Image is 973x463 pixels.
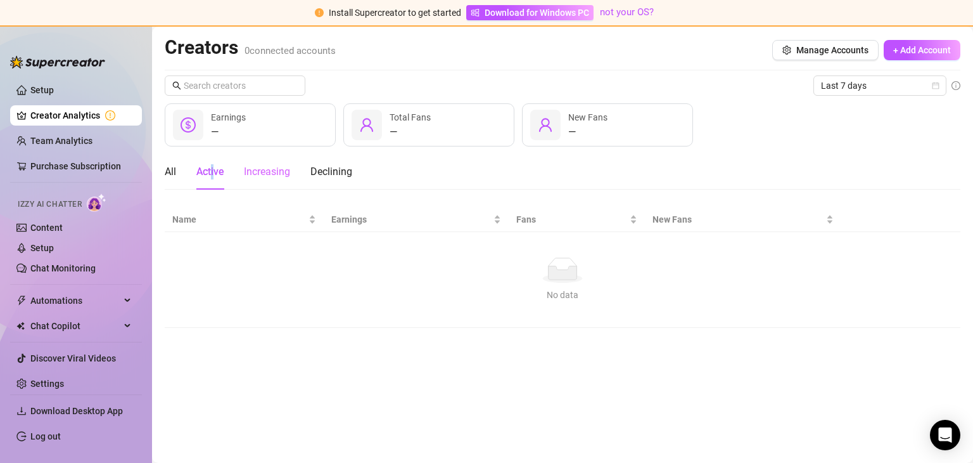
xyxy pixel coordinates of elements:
img: logo-BBDzfeDw.svg [10,56,105,68]
a: Chat Monitoring [30,263,96,273]
th: Name [165,207,324,232]
span: setting [782,46,791,55]
th: New Fans [645,207,841,232]
div: Increasing [244,164,290,179]
h2: Creators [165,36,336,60]
span: Izzy AI Chatter [18,199,82,211]
img: Chat Copilot [16,322,25,330]
span: dollar-circle [181,117,196,133]
span: windows [471,8,480,17]
a: Settings [30,379,64,389]
input: Search creators [184,79,288,93]
span: user [538,117,553,133]
span: Download Desktop App [30,406,123,416]
div: All [165,164,176,179]
span: Earnings [331,212,490,226]
span: Last 7 days [821,76,939,95]
span: Install Supercreator to get started [329,8,461,18]
span: Download for Windows PC [485,6,589,20]
span: download [16,406,27,416]
span: info-circle [951,81,960,90]
a: not your OS? [600,6,654,18]
a: Team Analytics [30,136,92,146]
div: — [390,124,431,140]
img: AI Chatter [87,193,106,212]
a: Setup [30,243,54,253]
span: 0 connected accounts [245,45,336,56]
span: New Fans [568,112,607,122]
a: Setup [30,85,54,95]
div: Active [196,164,224,179]
span: search [172,81,181,90]
div: Declining [310,164,352,179]
a: Log out [30,431,61,441]
span: thunderbolt [16,296,27,306]
div: Open Intercom Messenger [930,420,960,450]
span: Automations [30,290,120,311]
button: + Add Account [884,40,960,60]
a: Download for Windows PC [466,5,594,20]
div: — [568,124,607,140]
th: Fans [509,207,645,232]
span: + Add Account [893,45,951,55]
div: — [211,124,246,140]
span: Manage Accounts [796,45,868,55]
a: Discover Viral Videos [30,353,116,363]
a: Creator Analytics exclamation-circle [30,105,132,126]
a: Content [30,223,63,233]
span: Fans [516,212,627,226]
span: Name [172,212,306,226]
span: user [359,117,374,133]
span: Chat Copilot [30,316,120,336]
a: Purchase Subscription [30,156,132,176]
span: Total Fans [390,112,431,122]
span: calendar [932,82,939,89]
div: No data [177,288,948,302]
button: Manage Accounts [772,40,879,60]
span: Earnings [211,112,246,122]
span: exclamation-circle [315,8,324,17]
th: Earnings [324,207,508,232]
span: New Fans [652,212,824,226]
